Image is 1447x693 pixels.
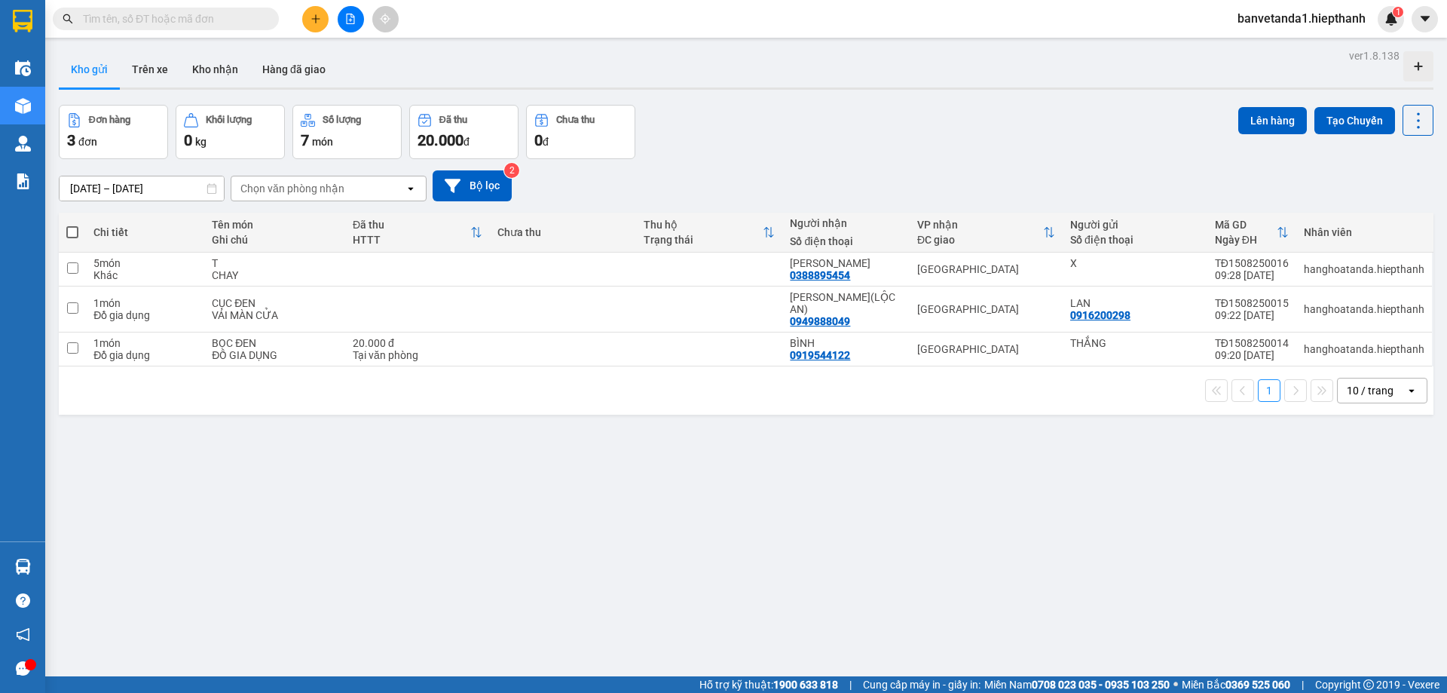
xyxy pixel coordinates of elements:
[1173,682,1178,688] span: ⚪️
[1304,226,1424,238] div: Nhân viên
[1070,309,1130,321] div: 0916200298
[644,234,763,246] div: Trạng thái
[338,6,364,32] button: file-add
[910,213,1063,253] th: Toggle SortBy
[790,337,902,349] div: BÌNH
[917,303,1055,315] div: [GEOGRAPHIC_DATA]
[212,257,338,269] div: T
[1302,676,1304,693] span: |
[93,226,197,238] div: Chi tiết
[1395,7,1400,17] span: 1
[93,269,197,281] div: Khác
[13,10,32,32] img: logo-vxr
[78,136,97,148] span: đơn
[433,170,512,201] button: Bộ lọc
[212,297,338,309] div: CỤC ĐEN
[1304,343,1424,355] div: hanghoatanda.hiepthanh
[16,593,30,608] span: question-circle
[1304,263,1424,275] div: hanghoatanda.hiepthanh
[1347,383,1393,398] div: 10 / trang
[212,219,338,231] div: Tên món
[556,115,595,125] div: Chưa thu
[1393,7,1403,17] sup: 1
[917,219,1043,231] div: VP nhận
[699,676,838,693] span: Hỗ trợ kỹ thuật:
[345,14,356,24] span: file-add
[1070,234,1200,246] div: Số điện thoại
[790,269,850,281] div: 0388895454
[353,234,470,246] div: HTTT
[59,105,168,159] button: Đơn hàng3đơn
[59,51,120,87] button: Kho gửi
[1412,6,1438,32] button: caret-down
[1070,297,1200,309] div: LAN
[250,51,338,87] button: Hàng đã giao
[636,213,782,253] th: Toggle SortBy
[1238,107,1307,134] button: Lên hàng
[984,676,1170,693] span: Miền Nam
[93,257,197,269] div: 5 món
[849,676,852,693] span: |
[534,131,543,149] span: 0
[1070,337,1200,349] div: THẮNG
[83,11,261,27] input: Tìm tên, số ĐT hoặc mã đơn
[60,176,224,201] input: Select a date range.
[790,291,902,315] div: KIM THÚY(LỘC AN)
[312,136,333,148] span: món
[206,115,252,125] div: Khối lượng
[16,661,30,676] span: message
[409,105,519,159] button: Đã thu20.000đ
[67,131,75,149] span: 3
[439,115,467,125] div: Đã thu
[302,6,329,32] button: plus
[1215,309,1289,321] div: 09:22 [DATE]
[1215,337,1289,349] div: TĐ1508250014
[212,349,338,361] div: ĐỒ GIA DỤNG
[1314,107,1395,134] button: Tạo Chuyến
[1349,48,1400,64] div: ver 1.8.138
[917,234,1043,246] div: ĐC giao
[15,98,31,114] img: warehouse-icon
[405,182,417,195] svg: open
[353,349,482,361] div: Tại văn phòng
[63,14,73,24] span: search
[353,337,482,349] div: 20.000 đ
[1070,219,1200,231] div: Người gửi
[917,343,1055,355] div: [GEOGRAPHIC_DATA]
[16,627,30,642] span: notification
[1215,257,1289,269] div: TĐ1508250016
[1258,379,1280,402] button: 1
[1215,297,1289,309] div: TĐ1508250015
[323,115,361,125] div: Số lượng
[93,337,197,349] div: 1 món
[195,136,206,148] span: kg
[212,309,338,321] div: VẢI MÀN CỬA
[1418,12,1432,26] span: caret-down
[353,219,470,231] div: Đã thu
[790,257,902,269] div: QUÝ CHUNG
[1304,303,1424,315] div: hanghoatanda.hiepthanh
[15,173,31,189] img: solution-icon
[240,181,344,196] div: Chọn văn phòng nhận
[93,309,197,321] div: Đồ gia dụng
[345,213,490,253] th: Toggle SortBy
[372,6,399,32] button: aim
[1225,9,1378,28] span: banvetanda1.hiepthanh
[15,559,31,575] img: warehouse-icon
[120,51,180,87] button: Trên xe
[212,269,338,281] div: CHAY
[1215,219,1277,231] div: Mã GD
[1403,51,1433,81] div: Tạo kho hàng mới
[93,297,197,309] div: 1 món
[292,105,402,159] button: Số lượng7món
[863,676,980,693] span: Cung cấp máy in - giấy in:
[89,115,130,125] div: Đơn hàng
[917,263,1055,275] div: [GEOGRAPHIC_DATA]
[1182,676,1290,693] span: Miền Bắc
[1032,679,1170,691] strong: 0708 023 035 - 0935 103 250
[790,315,850,327] div: 0949888049
[1207,213,1296,253] th: Toggle SortBy
[773,679,838,691] strong: 1900 633 818
[1215,349,1289,361] div: 09:20 [DATE]
[543,136,549,148] span: đ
